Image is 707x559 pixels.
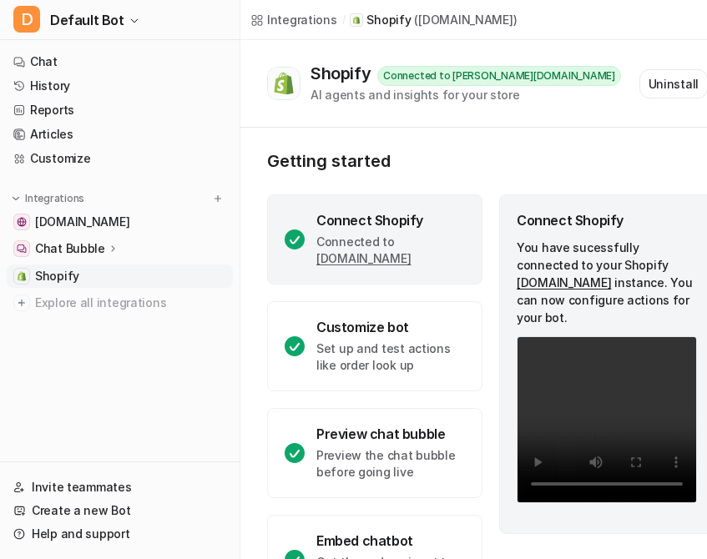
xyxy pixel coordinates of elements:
a: ShopifyShopify [7,264,233,288]
div: Shopify [311,63,377,83]
video: Your browser does not support the video tag. [517,336,697,503]
div: Customize bot [316,319,465,335]
p: Integrations [25,192,84,205]
img: explore all integrations [13,295,30,311]
a: Shopify iconShopify([DOMAIN_NAME]) [350,12,517,28]
a: Customize [7,147,233,170]
a: Articles [7,123,233,146]
p: Preview the chat bubble before going live [316,447,465,481]
div: Connect Shopify [316,212,465,229]
p: Set up and test actions like order look up [316,340,465,374]
div: Embed chatbot [316,532,465,549]
span: Explore all integrations [35,290,226,316]
a: Reports [7,98,233,122]
div: AI agents and insights for your store [311,86,621,103]
a: www.antoinetteferwerda.com.au[DOMAIN_NAME] [7,210,233,234]
p: ( [DOMAIN_NAME] ) [414,12,517,28]
div: Connect Shopify [517,212,697,229]
a: Integrations [250,11,337,28]
span: Shopify [35,268,79,285]
div: Preview chat bubble [316,426,465,442]
span: D [13,6,40,33]
a: History [7,74,233,98]
a: [DOMAIN_NAME] [517,275,611,290]
img: menu_add.svg [212,193,224,204]
p: Shopify [366,12,411,28]
img: Shopify icon [352,16,361,24]
div: Connected to [PERSON_NAME][DOMAIN_NAME] [377,66,621,86]
a: [DOMAIN_NAME] [316,251,411,265]
a: Help and support [7,522,233,546]
a: Explore all integrations [7,291,233,315]
p: Chat Bubble [35,240,105,257]
img: www.antoinetteferwerda.com.au [17,217,27,227]
img: Chat Bubble [17,244,27,254]
p: Connected to [316,234,465,267]
a: Chat [7,50,233,73]
img: Shopify [272,72,295,95]
p: You have sucessfully connected to your Shopify instance. You can now configure actions for your bot. [517,239,697,326]
a: Invite teammates [7,476,233,499]
span: / [342,13,346,28]
button: Integrations [7,190,89,207]
span: [DOMAIN_NAME] [35,214,129,230]
a: Create a new Bot [7,499,233,522]
img: Shopify [17,271,27,281]
div: Integrations [267,11,337,28]
img: expand menu [10,193,22,204]
span: Default Bot [50,8,124,32]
